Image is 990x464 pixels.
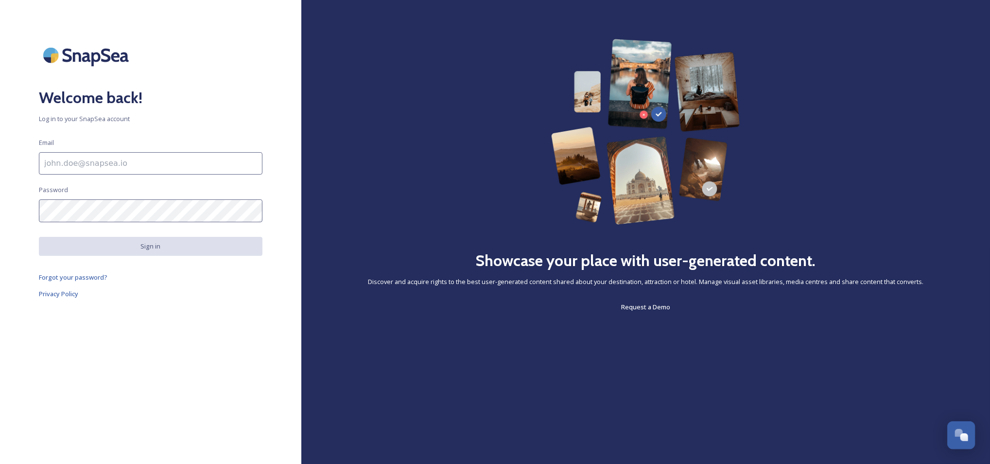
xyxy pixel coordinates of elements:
button: Sign in [39,237,262,256]
a: Forgot your password? [39,271,262,283]
a: Privacy Policy [39,288,262,300]
input: john.doe@snapsea.io [39,152,262,175]
a: Request a Demo [621,301,670,313]
span: Password [39,185,68,195]
span: Forgot your password? [39,273,107,282]
img: SnapSea Logo [39,39,136,71]
button: Open Chat [947,421,975,449]
span: Email [39,138,54,147]
span: Request a Demo [621,303,670,311]
span: Log in to your SnapSea account [39,114,262,124]
span: Discover and acquire rights to the best user-generated content shared about your destination, att... [368,277,923,286]
h2: Showcase your place with user-generated content. [476,249,816,272]
span: Privacy Policy [39,289,78,298]
img: 63b42ca75bacad526042e722_Group%20154-p-800.png [551,39,740,225]
h2: Welcome back! [39,86,262,109]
